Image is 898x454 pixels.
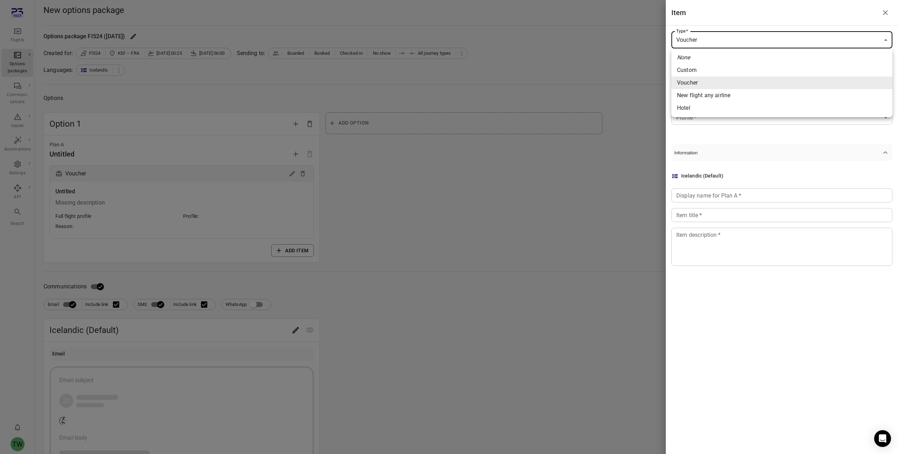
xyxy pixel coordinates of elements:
em: None [677,53,690,62]
span: New flight any airline [677,91,887,100]
div: Open Intercom Messenger [874,430,891,447]
span: Custom [677,66,887,74]
span: Voucher [677,79,887,87]
span: Hotel [677,104,887,112]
